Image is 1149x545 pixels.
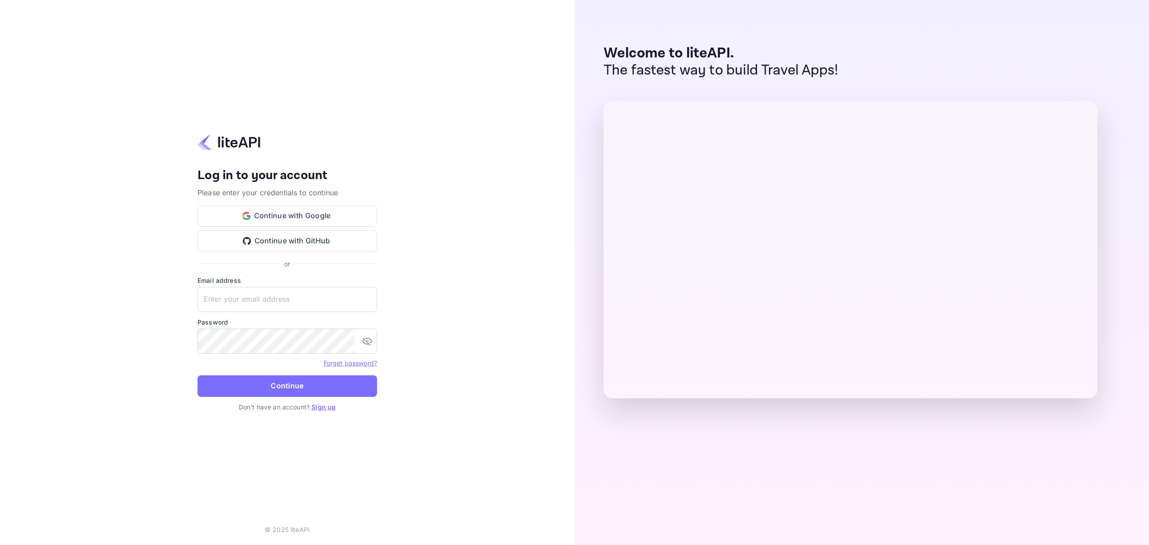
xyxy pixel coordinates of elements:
p: or [284,259,290,268]
button: Continue with GitHub [197,230,377,252]
p: Please enter your credentials to continue [197,187,377,198]
img: liteAPI Dashboard Preview [604,101,1097,398]
a: Forget password? [324,359,377,367]
button: toggle password visibility [358,332,376,350]
label: Email address [197,276,377,285]
h4: Log in to your account [197,168,377,184]
input: Enter your email address [197,287,377,312]
a: Sign up [311,403,336,411]
a: Forget password? [324,358,377,367]
p: © 2025 liteAPI [265,525,310,534]
button: Continue with Google [197,205,377,227]
label: Password [197,317,377,327]
img: liteapi [197,133,260,151]
button: Continue [197,375,377,397]
p: Welcome to liteAPI. [604,45,838,62]
p: Don't have an account? [197,402,377,412]
p: The fastest way to build Travel Apps! [604,62,838,79]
